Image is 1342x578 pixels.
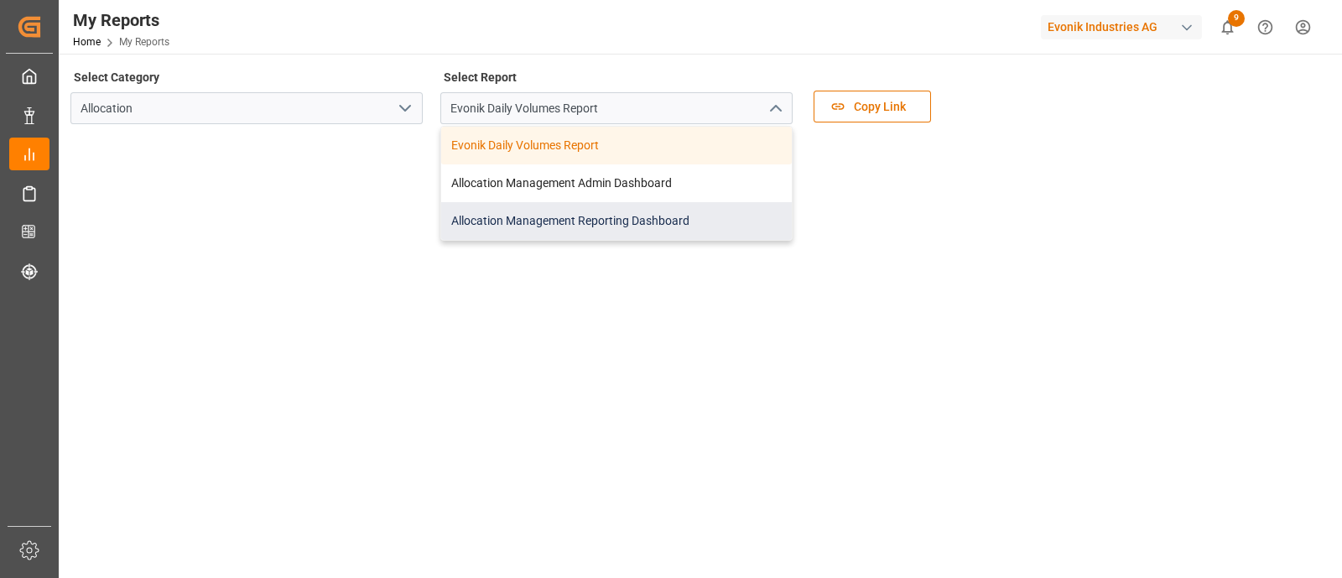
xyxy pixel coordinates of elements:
button: Help Center [1246,8,1284,46]
div: Allocation Management Admin Dashboard [441,164,792,202]
a: Home [73,36,101,48]
div: Evonik Industries AG [1041,15,1202,39]
input: Type to search/select [440,92,793,124]
div: Evonik Daily Volumes Report [441,127,792,164]
button: open menu [392,96,417,122]
button: Evonik Industries AG [1041,11,1209,43]
div: My Reports [73,8,169,33]
span: Copy Link [845,98,914,116]
label: Select Category [70,65,162,89]
button: show 9 new notifications [1209,8,1246,46]
div: Allocation Management Reporting Dashboard [441,202,792,240]
button: close menu [762,96,787,122]
span: 9 [1228,10,1245,27]
button: Copy Link [814,91,931,122]
label: Select Report [440,65,519,89]
input: Type to search/select [70,92,423,124]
